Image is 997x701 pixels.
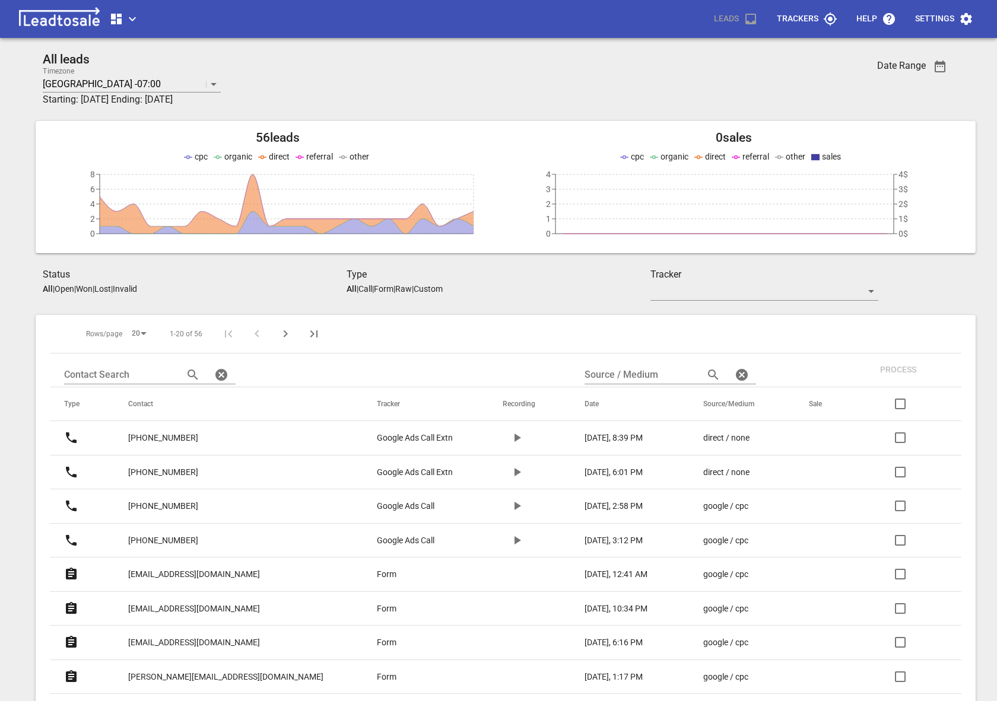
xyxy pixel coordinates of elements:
[631,152,644,161] span: cpc
[93,284,94,294] span: |
[585,671,655,683] a: [DATE], 1:17 PM
[64,499,78,513] svg: Call
[128,628,260,657] a: [EMAIL_ADDRESS][DOMAIN_NAME]
[703,500,761,512] a: google / cpc
[703,534,748,547] p: google / cpc
[128,526,198,555] a: [PHONE_NUMBER]
[170,329,202,339] span: 1-20 of 56
[703,568,761,581] a: google / cpc
[856,13,877,25] p: Help
[128,568,260,581] p: [EMAIL_ADDRESS][DOMAIN_NAME]
[64,431,78,445] svg: Call
[877,60,926,71] h3: Date Range
[786,152,805,161] span: other
[14,7,104,31] img: logo
[363,387,489,421] th: Tracker
[74,284,76,294] span: |
[43,77,161,91] p: [GEOGRAPHIC_DATA] -07:00
[898,199,908,209] tspan: 2$
[306,152,333,161] span: referral
[703,671,748,683] p: google / cpc
[926,52,954,81] button: Date Range
[585,534,643,547] p: [DATE], 3:12 PM
[86,329,122,339] span: Rows/page
[412,284,414,294] span: |
[546,229,551,238] tspan: 0
[128,636,260,649] p: [EMAIL_ADDRESS][DOMAIN_NAME]
[585,568,647,581] p: [DATE], 12:41 AM
[377,636,456,649] a: Form
[113,284,137,294] p: Invalid
[703,534,761,547] a: google / cpc
[703,671,761,683] a: google / cpc
[703,432,750,444] p: direct / none
[898,229,908,238] tspan: 0$
[585,603,655,615] a: [DATE], 10:34 PM
[64,635,78,649] svg: Form
[195,152,208,161] span: cpc
[570,387,688,421] th: Date
[703,466,750,479] p: direct / none
[94,284,111,294] p: Lost
[393,284,395,294] span: |
[822,152,841,161] span: sales
[64,465,78,479] svg: Call
[915,13,954,25] p: Settings
[43,52,802,67] h2: All leads
[377,534,434,547] p: Google Ads Call
[64,601,78,616] svg: Form
[128,492,198,521] a: [PHONE_NUMBER]
[114,387,362,421] th: Contact
[488,387,570,421] th: Recording
[546,199,551,209] tspan: 2
[546,184,551,194] tspan: 3
[742,152,769,161] span: referral
[64,567,78,581] svg: Form
[661,152,688,161] span: organic
[50,387,114,421] th: Type
[377,671,456,683] a: Form
[76,284,93,294] p: Won
[585,636,643,649] p: [DATE], 6:16 PM
[703,636,748,649] p: google / cpc
[585,466,643,479] p: [DATE], 6:01 PM
[377,500,434,512] p: Google Ads Call
[377,466,456,479] a: Google Ads Call Extn
[90,184,95,194] tspan: 6
[703,432,761,444] a: direct / none
[377,432,456,444] a: Google Ads Call Extn
[128,662,323,692] a: [PERSON_NAME][EMAIL_ADDRESS][DOMAIN_NAME]
[898,214,908,224] tspan: 1$
[377,568,396,581] p: Form
[585,432,655,444] a: [DATE], 8:39 PM
[703,603,761,615] a: google / cpc
[128,466,198,479] p: [PHONE_NUMBER]
[585,568,655,581] a: [DATE], 12:41 AM
[357,284,358,294] span: |
[300,320,328,348] button: Last Page
[269,152,290,161] span: direct
[347,267,650,282] h3: Type
[585,636,655,649] a: [DATE], 6:16 PM
[224,152,252,161] span: organic
[128,423,198,453] a: [PHONE_NUMBER]
[90,170,95,179] tspan: 8
[703,636,761,649] a: google / cpc
[128,603,260,615] p: [EMAIL_ADDRESS][DOMAIN_NAME]
[506,130,961,145] h2: 0 sales
[777,13,818,25] p: Trackers
[90,214,95,224] tspan: 2
[374,284,393,294] p: Form
[350,152,369,161] span: other
[111,284,113,294] span: |
[64,533,78,547] svg: Call
[127,326,151,342] div: 20
[377,636,396,649] p: Form
[795,387,856,421] th: Sale
[377,671,396,683] p: Form
[128,560,260,589] a: [EMAIL_ADDRESS][DOMAIN_NAME]
[395,284,412,294] p: Raw
[898,170,908,179] tspan: 4$
[703,466,761,479] a: direct / none
[358,284,372,294] p: Call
